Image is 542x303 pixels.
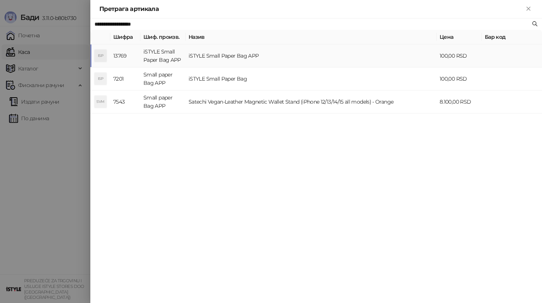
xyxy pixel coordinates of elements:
[110,90,140,113] td: 7543
[99,5,524,14] div: Претрага артикала
[140,30,186,44] th: Шиф. произв.
[94,73,107,85] div: ISP
[94,96,107,108] div: SVM
[140,90,186,113] td: Small paper Bag APP
[186,90,437,113] td: Satechi Vegan-Leather Magnetic Wallet Stand (iPhone 12/13/14/15 all models) - Orange
[140,44,186,67] td: iSTYLE Small Paper Bag APP
[110,67,140,90] td: 7201
[524,5,533,14] button: Close
[437,67,482,90] td: 100,00 RSD
[110,30,140,44] th: Шифра
[94,50,107,62] div: ISP
[186,30,437,44] th: Назив
[186,44,437,67] td: iSTYLE Small Paper Bag APP
[140,67,186,90] td: Small paper Bag APP
[437,30,482,44] th: Цена
[437,90,482,113] td: 8.100,00 RSD
[482,30,542,44] th: Бар код
[186,67,437,90] td: iSTYLE Small Paper Bag
[110,44,140,67] td: 13769
[437,44,482,67] td: 100,00 RSD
